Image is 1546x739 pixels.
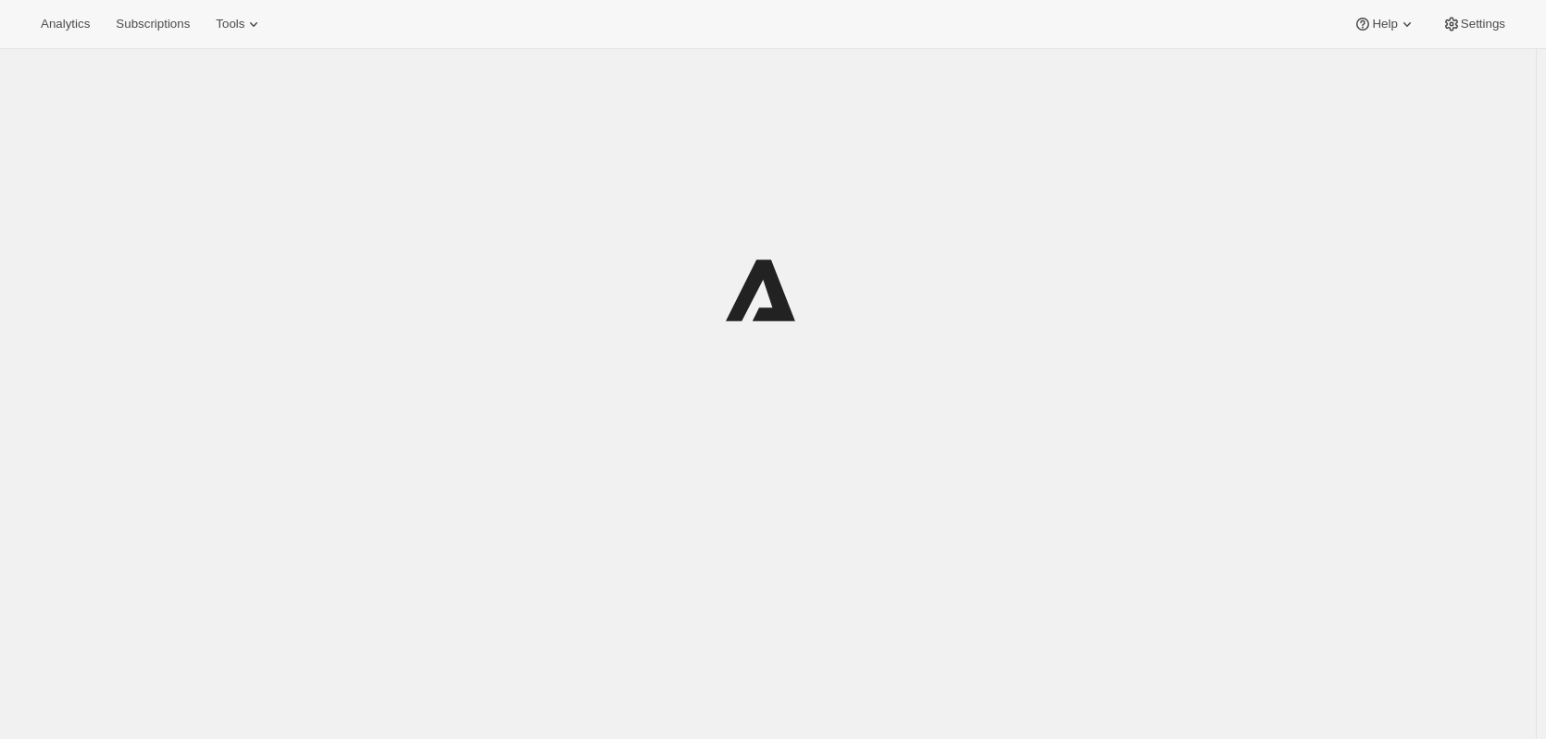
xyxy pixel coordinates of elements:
[205,11,274,37] button: Tools
[1372,17,1397,31] span: Help
[1461,17,1505,31] span: Settings
[105,11,201,37] button: Subscriptions
[116,17,190,31] span: Subscriptions
[1342,11,1427,37] button: Help
[41,17,90,31] span: Analytics
[216,17,244,31] span: Tools
[30,11,101,37] button: Analytics
[1431,11,1516,37] button: Settings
